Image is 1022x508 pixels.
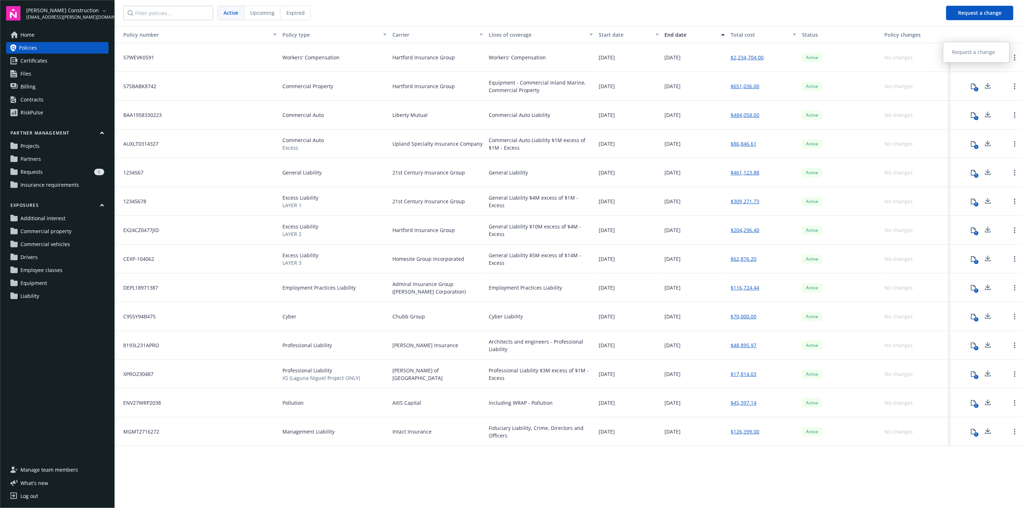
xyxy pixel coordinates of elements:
span: Pollution [282,399,304,407]
span: Active [805,285,819,291]
span: Additional interest [20,213,65,224]
span: Active [805,371,819,377]
a: $484,058.00 [731,111,759,119]
a: $86,846.61 [731,140,756,148]
button: 1 [966,165,981,180]
div: Commercial Auto Liability $1M excess of $1M - Excess [489,136,593,151]
div: No changes [885,169,913,176]
div: 1 [974,289,979,293]
div: No changes [885,82,913,90]
span: LAYER 2 [282,230,318,238]
a: Open options [1011,284,1019,292]
span: 57WEVK0591 [118,54,154,61]
span: General Liability [282,169,322,176]
button: Policy changes [882,26,950,43]
button: Partner management [6,130,109,139]
button: Start date [596,26,662,43]
a: $48,895.97 [731,341,756,349]
span: [DATE] [599,54,615,61]
span: Active [805,428,819,435]
a: $2,234,704.00 [731,54,764,61]
div: No changes [885,198,913,205]
button: 1 [966,108,981,122]
span: CEXP-104062 [118,255,154,263]
a: $126,399.00 [731,428,759,435]
a: Partners [6,153,109,165]
a: arrowDropDown [100,6,109,15]
button: [PERSON_NAME] Construction[EMAIL_ADDRESS][PERSON_NAME][DOMAIN_NAME]arrowDropDown [26,6,109,21]
div: Toggle SortBy [118,31,269,38]
div: 1 [94,169,104,175]
a: Commercial vehicles [6,239,109,250]
div: Employment Practices Liability [489,284,562,291]
a: Request a change [943,45,1009,59]
span: Equipment [20,277,47,289]
span: [DATE] [599,226,615,234]
span: [DATE] [599,140,615,148]
span: Chubb Group [392,313,425,320]
span: XS (Laguna Niguel Project ONLY) [282,374,360,382]
div: Start date [599,31,651,38]
button: 1 [966,396,981,410]
div: Equipment - Commercial Inland Marine, Commercial Property [489,79,593,94]
span: Policies [19,42,37,54]
span: LAYER 1 [282,201,318,209]
span: Active [805,141,819,147]
div: 1 [974,231,979,235]
img: navigator-logo.svg [6,6,20,21]
div: 1 [974,202,979,207]
div: Status [802,31,879,38]
button: 1 [966,338,981,353]
span: Active [805,169,819,176]
span: Home [20,29,34,41]
a: Requests1 [6,166,109,178]
span: Commercial property [20,226,72,237]
div: No changes [885,428,913,435]
div: Policy type [282,31,379,38]
div: No changes [885,284,913,291]
span: [DATE] [599,198,615,205]
span: Billing [20,81,36,92]
button: Status [799,26,882,43]
span: Active [805,54,819,61]
span: Active [805,256,819,262]
a: Open options [1011,82,1019,91]
span: [DATE] [665,428,681,435]
span: Active [805,400,819,406]
span: Cyber [282,313,296,320]
span: Hartford Insurance Group [392,54,455,61]
a: Contracts [6,94,109,105]
span: Insurance requirements [20,179,79,191]
span: [DATE] [665,255,681,263]
div: No changes [885,370,913,378]
span: Hartford Insurance Group [392,82,455,90]
div: Log out [20,490,38,502]
span: Drivers [20,251,38,263]
span: Workers' Compensation [282,54,340,61]
span: [DATE] [599,169,615,176]
a: Commercial property [6,226,109,237]
span: Active [805,198,819,205]
a: $651,036.00 [731,82,759,90]
span: EX24CZ0477JID [118,226,159,234]
a: Open options [1011,140,1019,148]
a: $309,271.73 [731,198,759,205]
span: MGMT2716272 [118,428,159,435]
span: Active [805,313,819,320]
span: [PERSON_NAME] Construction [26,6,100,14]
span: [DATE] [665,82,681,90]
span: Employment Practices Liability [282,284,356,291]
a: Open options [1011,53,1019,62]
div: No changes [885,399,913,407]
a: Home [6,29,109,41]
span: [DATE] [665,54,681,61]
div: Fiduciary Liability, Crime, Directors and Officers [489,424,593,439]
a: Liability [6,290,109,302]
span: [DATE] [665,111,681,119]
div: Contracts [20,94,43,105]
div: 1 [974,432,979,437]
div: Including WRAP - Pollution [489,399,553,407]
span: [EMAIL_ADDRESS][PERSON_NAME][DOMAIN_NAME] [26,14,100,21]
span: [DATE] [665,399,681,407]
div: Architects and engineers - Professional Liability [489,338,593,353]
